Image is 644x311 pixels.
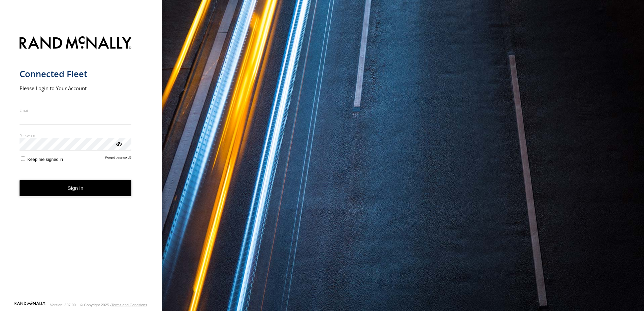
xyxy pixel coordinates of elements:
[20,35,132,52] img: Rand McNally
[80,303,147,307] div: © Copyright 2025 -
[27,157,63,162] span: Keep me signed in
[20,180,132,197] button: Sign in
[20,133,132,138] label: Password
[115,140,122,147] div: ViewPassword
[50,303,76,307] div: Version: 307.00
[20,32,142,301] form: main
[20,85,132,92] h2: Please Login to Your Account
[105,155,132,162] a: Forgot password?
[20,108,132,113] label: Email
[111,303,147,307] a: Terms and Conditions
[21,157,25,161] input: Keep me signed in
[20,68,132,79] h1: Connected Fleet
[14,302,45,308] a: Visit our Website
